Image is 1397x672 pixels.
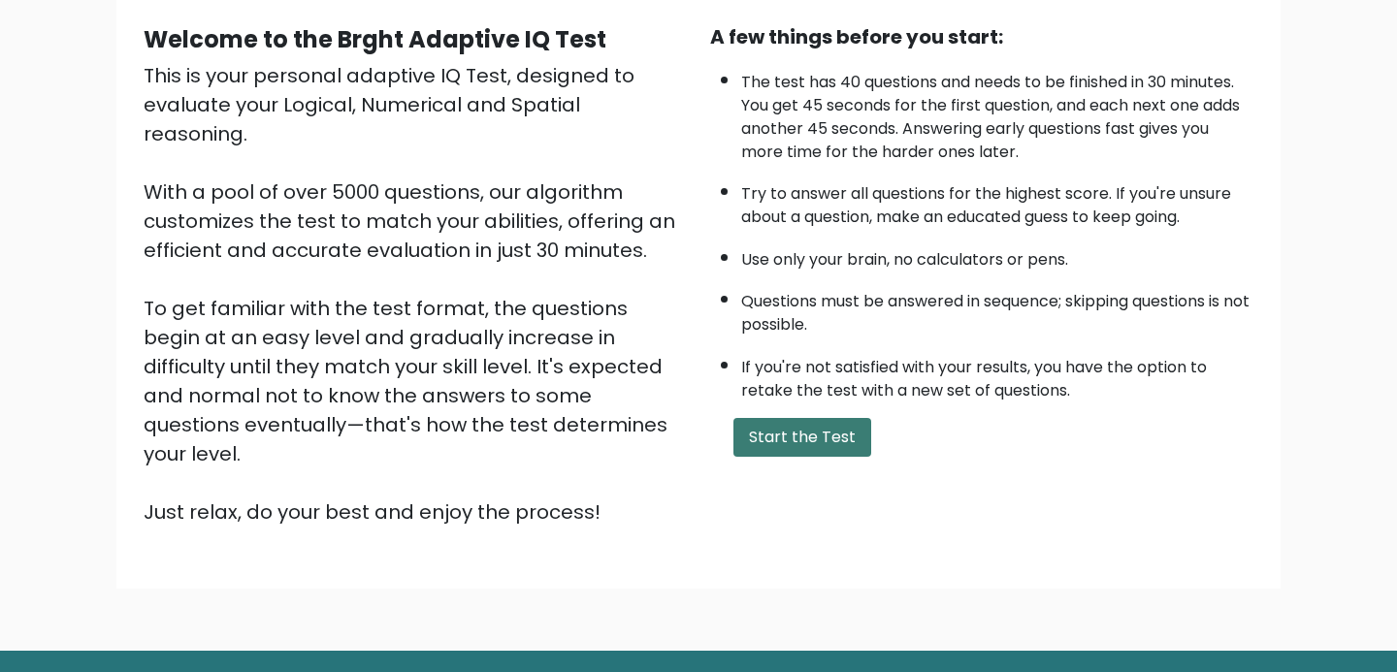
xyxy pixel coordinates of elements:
[144,61,687,527] div: This is your personal adaptive IQ Test, designed to evaluate your Logical, Numerical and Spatial ...
[144,23,606,55] b: Welcome to the Brght Adaptive IQ Test
[741,280,1253,336] li: Questions must be answered in sequence; skipping questions is not possible.
[710,22,1253,51] div: A few things before you start:
[733,418,871,457] button: Start the Test
[741,173,1253,229] li: Try to answer all questions for the highest score. If you're unsure about a question, make an edu...
[741,346,1253,402] li: If you're not satisfied with your results, you have the option to retake the test with a new set ...
[741,239,1253,272] li: Use only your brain, no calculators or pens.
[741,61,1253,164] li: The test has 40 questions and needs to be finished in 30 minutes. You get 45 seconds for the firs...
